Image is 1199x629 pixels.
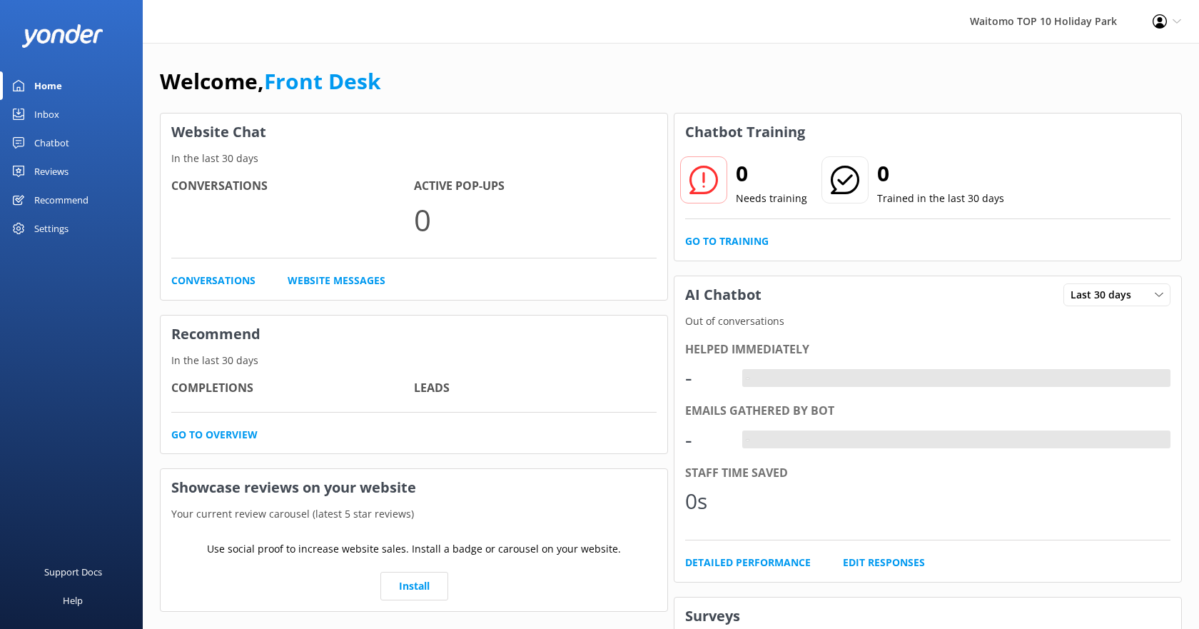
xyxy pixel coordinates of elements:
[685,484,728,518] div: 0s
[877,156,1004,191] h2: 0
[34,214,69,243] div: Settings
[160,64,381,99] h1: Welcome,
[264,66,381,96] a: Front Desk
[380,572,448,600] a: Install
[161,506,667,522] p: Your current review carousel (latest 5 star reviews)
[34,129,69,157] div: Chatbot
[171,379,414,398] h4: Completions
[742,369,753,388] div: -
[742,431,753,449] div: -
[161,469,667,506] h3: Showcase reviews on your website
[843,555,925,570] a: Edit Responses
[161,353,667,368] p: In the last 30 days
[44,558,102,586] div: Support Docs
[161,316,667,353] h3: Recommend
[34,71,62,100] div: Home
[674,114,816,151] h3: Chatbot Training
[34,186,88,214] div: Recommend
[674,276,772,313] h3: AI Chatbot
[414,177,657,196] h4: Active Pop-ups
[736,191,807,206] p: Needs training
[161,114,667,151] h3: Website Chat
[685,464,1170,483] div: Staff time saved
[63,586,83,615] div: Help
[34,157,69,186] div: Reviews
[736,156,807,191] h2: 0
[171,273,256,288] a: Conversations
[685,341,1170,359] div: Helped immediately
[877,191,1004,206] p: Trained in the last 30 days
[1071,287,1140,303] span: Last 30 days
[685,402,1170,421] div: Emails gathered by bot
[21,24,103,48] img: yonder-white-logo.png
[171,427,258,443] a: Go to overview
[685,233,769,249] a: Go to Training
[674,313,1181,329] p: Out of conversations
[161,151,667,166] p: In the last 30 days
[685,361,728,395] div: -
[685,555,811,570] a: Detailed Performance
[288,273,385,288] a: Website Messages
[685,423,728,457] div: -
[171,177,414,196] h4: Conversations
[34,100,59,129] div: Inbox
[414,379,657,398] h4: Leads
[207,541,621,557] p: Use social proof to increase website sales. Install a badge or carousel on your website.
[414,196,657,243] p: 0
